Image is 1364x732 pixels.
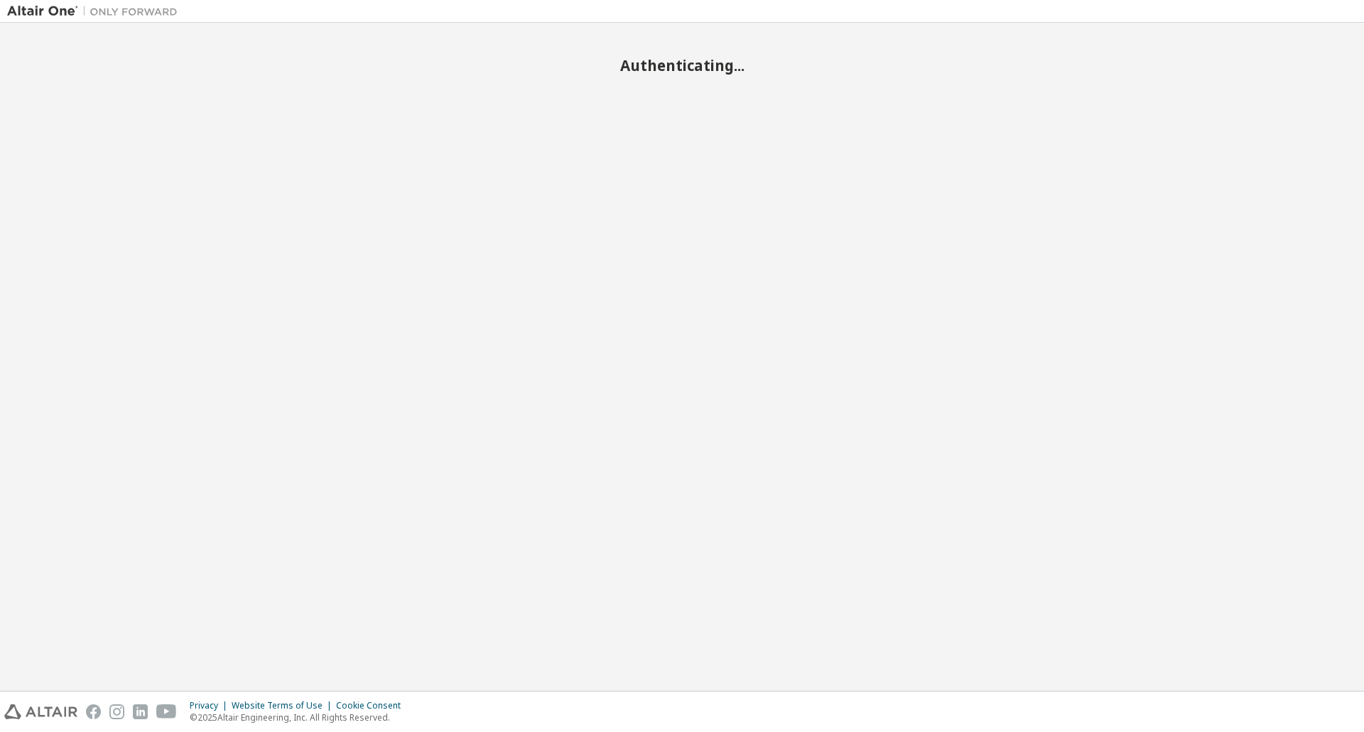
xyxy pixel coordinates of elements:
div: Privacy [190,700,232,711]
div: Website Terms of Use [232,700,336,711]
div: Cookie Consent [336,700,409,711]
img: facebook.svg [86,704,101,719]
img: instagram.svg [109,704,124,719]
p: © 2025 Altair Engineering, Inc. All Rights Reserved. [190,711,409,723]
img: altair_logo.svg [4,704,77,719]
img: linkedin.svg [133,704,148,719]
img: youtube.svg [156,704,177,719]
h2: Authenticating... [7,56,1357,75]
img: Altair One [7,4,185,18]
